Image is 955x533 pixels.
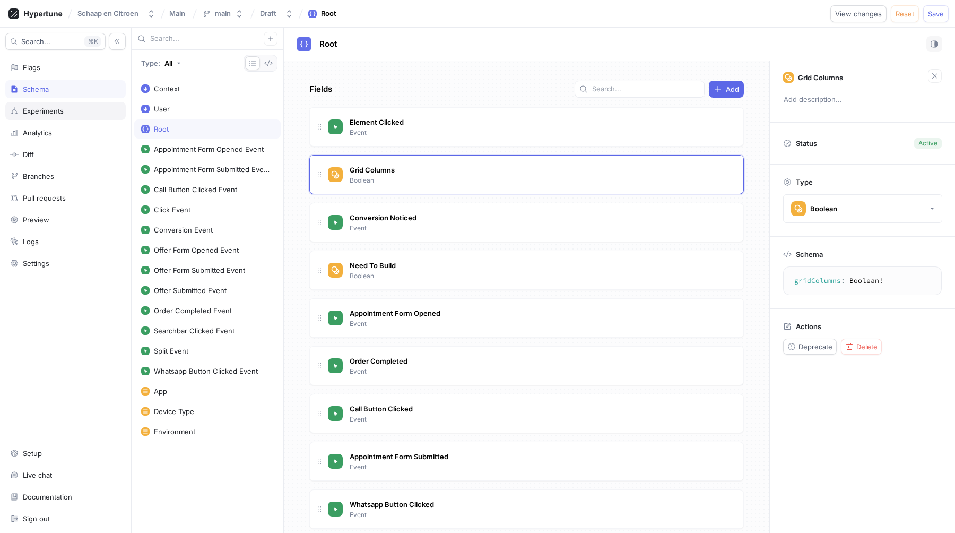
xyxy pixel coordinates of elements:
button: Delete [841,339,882,355]
div: Whatsapp Button Clicked Event [154,367,258,375]
p: Boolean [350,176,374,185]
span: Add [726,86,739,92]
span: Need To Build [350,261,396,270]
span: Deprecate [798,343,832,350]
div: Experiments [23,107,64,115]
button: View changes [830,5,887,22]
span: Element Clicked [350,118,404,126]
button: Search...K [5,33,106,50]
div: Draft [260,9,276,18]
div: K [84,36,101,47]
p: Type [796,178,813,186]
div: Live chat [23,471,52,479]
button: Schaap en Citroen [73,5,160,22]
span: Delete [856,343,878,350]
span: Search... [21,38,50,45]
button: Save [923,5,949,22]
p: Event [350,319,367,329]
span: Save [928,11,944,17]
div: App [154,387,167,396]
div: Offer Form Opened Event [154,246,239,254]
div: Schaap en Citroen [77,9,138,18]
div: Schema [23,85,49,93]
div: User [154,105,170,113]
div: Analytics [23,128,52,137]
div: Context [154,84,180,93]
div: Device Type [154,407,194,416]
div: Pull requests [23,194,66,202]
div: Logs [23,237,39,246]
span: Order Completed [350,357,407,365]
button: Type: All [137,54,185,72]
span: Whatsapp Button Clicked [350,500,434,509]
span: Main [169,10,185,17]
input: Search... [592,84,700,94]
div: Settings [23,259,49,268]
div: Active [918,139,937,148]
button: Boolean [783,194,942,223]
input: Search... [150,33,264,44]
button: main [198,5,248,22]
span: Call Button Clicked [350,405,413,413]
button: Draft [256,5,298,22]
div: Appointment Form Opened Event [154,145,264,153]
p: Schema [796,250,823,259]
p: Fields [309,83,332,96]
div: Flags [23,63,40,72]
span: View changes [835,11,882,17]
div: Call Button Clicked Event [154,185,237,194]
p: Event [350,367,367,376]
div: Conversion Event [154,226,213,234]
p: Event [350,128,367,137]
button: Reset [891,5,919,22]
a: Documentation [5,488,126,506]
div: main [215,9,231,18]
div: Offer Submitted Event [154,286,227,295]
div: Root [321,8,336,19]
p: Event [350,462,367,472]
div: All [164,59,172,67]
p: Boolean [350,271,374,281]
p: Add description... [779,91,946,109]
span: Conversion Noticed [350,213,416,222]
div: Boolean [810,204,837,213]
p: Event [350,223,367,233]
div: Diff [23,150,34,159]
div: Order Completed Event [154,306,232,315]
div: Appointment Form Submitted Event [154,165,270,174]
span: Appointment Form Submitted [350,452,448,461]
div: Setup [23,449,42,458]
div: Searchbar Clicked Event [154,326,235,335]
div: Sign out [23,514,50,523]
p: Root [319,38,337,50]
p: Actions [796,322,821,331]
div: Offer Form Submitted Event [154,266,245,274]
p: Status [796,136,817,151]
div: Split Event [154,347,188,355]
p: Type: [141,59,160,67]
p: Event [350,510,367,520]
div: Preview [23,216,49,224]
span: Appointment Form Opened [350,309,440,317]
div: Root [154,125,169,133]
span: Reset [896,11,914,17]
div: Documentation [23,493,72,501]
div: Environment [154,427,195,436]
p: Event [350,415,367,424]
div: Branches [23,172,54,180]
textarea: gridColumns: Boolean! [788,271,937,290]
button: Deprecate [783,339,837,355]
div: Click Event [154,205,190,214]
p: Grid Columns [798,73,843,82]
button: Add [709,81,744,98]
span: Grid Columns [350,166,395,174]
